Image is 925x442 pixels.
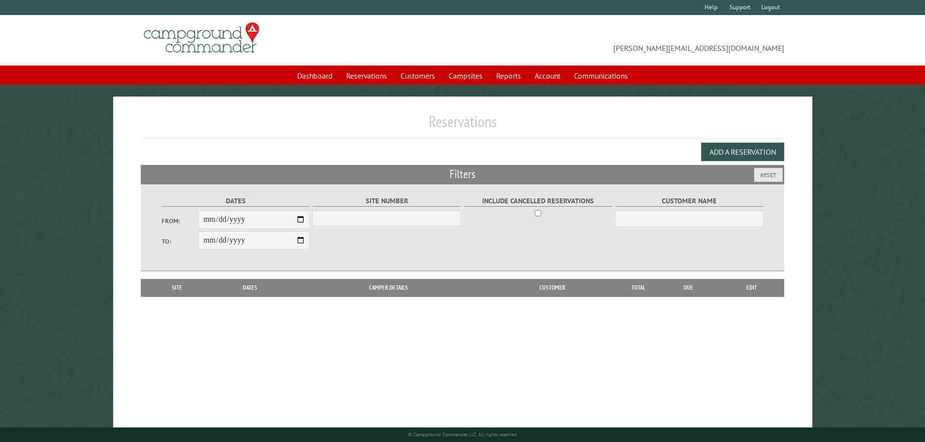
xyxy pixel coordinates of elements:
[490,66,527,85] a: Reports
[292,279,485,296] th: Camper Details
[141,165,785,183] h2: Filters
[141,19,262,57] img: Campground Commander
[395,66,441,85] a: Customers
[162,237,199,246] label: To:
[619,279,658,296] th: Total
[529,66,566,85] a: Account
[162,216,199,226] label: From:
[162,196,310,207] label: Dates
[701,143,784,161] button: Add a Reservation
[463,27,785,54] span: [PERSON_NAME][EMAIL_ADDRESS][DOMAIN_NAME]
[146,279,209,296] th: Site
[615,196,763,207] label: Customer Name
[658,279,719,296] th: Due
[408,431,518,438] small: © Campground Commander LLC. All rights reserved.
[340,66,393,85] a: Reservations
[209,279,292,296] th: Dates
[141,112,785,139] h1: Reservations
[313,196,461,207] label: Site Number
[291,66,338,85] a: Dashboard
[464,196,612,207] label: Include Cancelled Reservations
[443,66,488,85] a: Campsites
[485,279,619,296] th: Customer
[754,168,783,182] button: Reset
[568,66,634,85] a: Communications
[719,279,785,296] th: Edit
